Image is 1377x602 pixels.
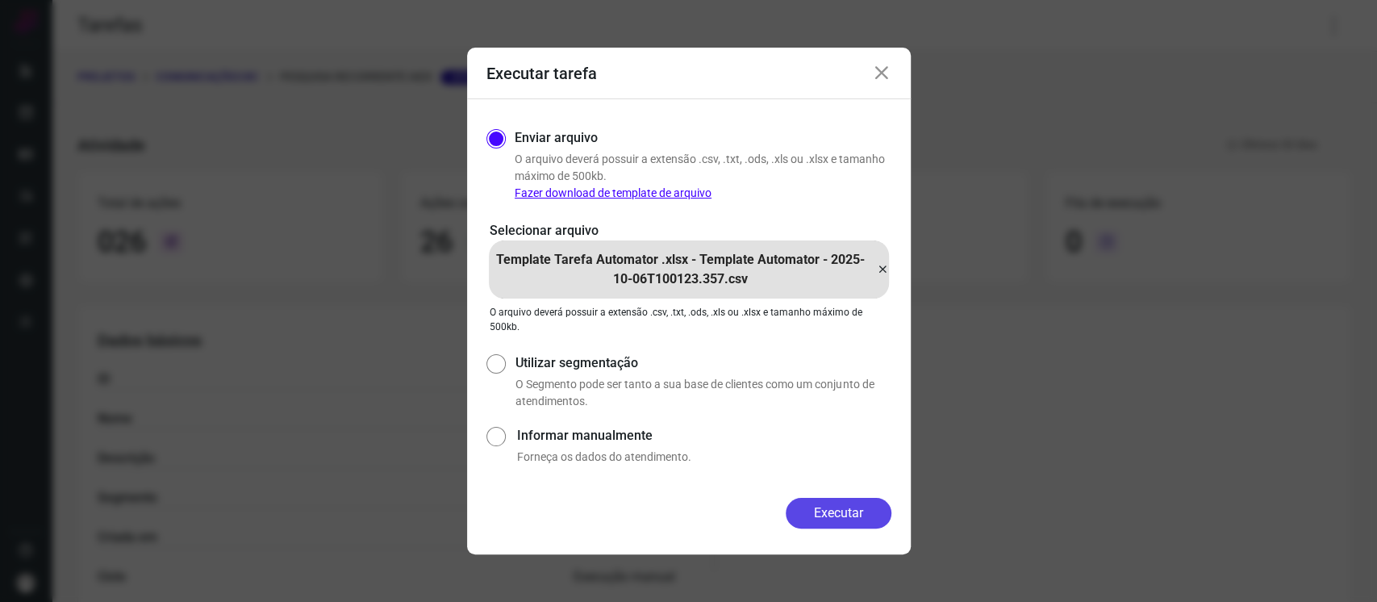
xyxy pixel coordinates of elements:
p: Selecionar arquivo [490,221,888,240]
button: Executar [786,498,891,529]
label: Informar manualmente [517,426,891,445]
label: Enviar arquivo [515,128,598,148]
p: O arquivo deverá possuir a extensão .csv, .txt, .ods, .xls ou .xlsx e tamanho máximo de 500kb. [490,305,888,334]
p: O arquivo deverá possuir a extensão .csv, .txt, .ods, .xls ou .xlsx e tamanho máximo de 500kb. [515,151,891,202]
label: Utilizar segmentação [515,353,891,373]
p: O Segmento pode ser tanto a sua base de clientes como um conjunto de atendimentos. [515,376,891,410]
p: Forneça os dados do atendimento. [517,449,891,466]
h3: Executar tarefa [486,64,597,83]
p: Template Tarefa Automator .xlsx - Template Automator - 2025-10-06T100123.357.csv [489,250,872,289]
a: Fazer download de template de arquivo [515,186,711,199]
